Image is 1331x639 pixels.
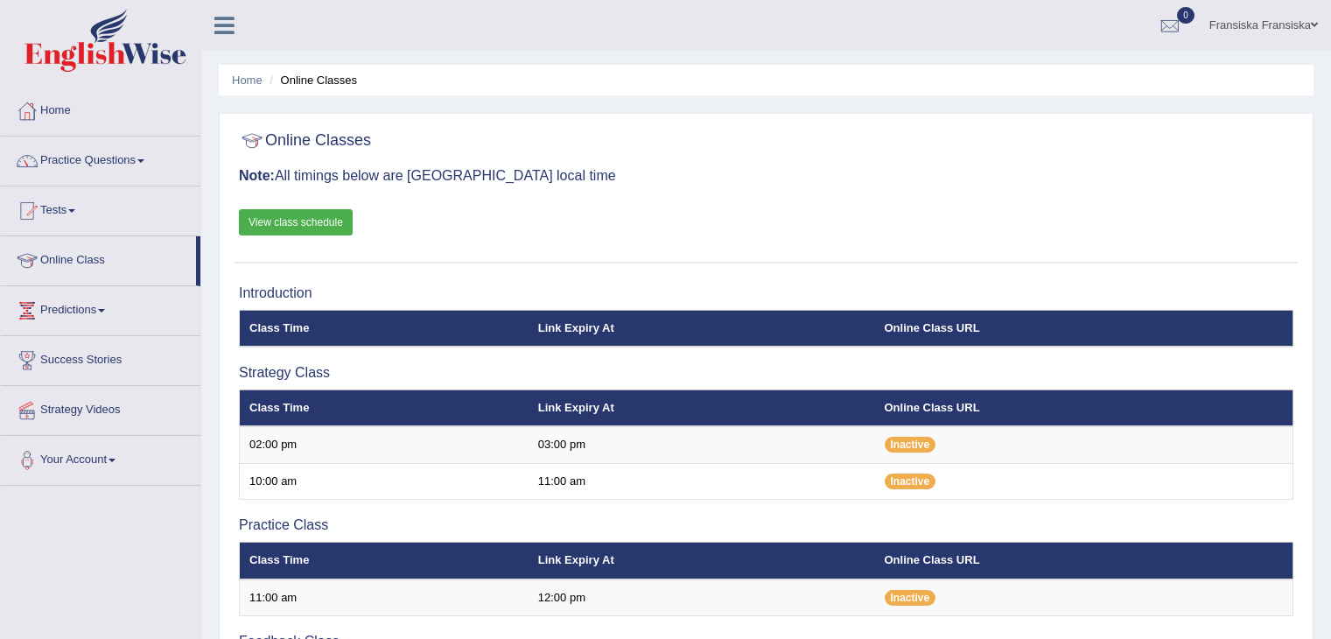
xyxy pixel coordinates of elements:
h2: Online Classes [239,128,371,154]
td: 11:00 am [529,463,875,500]
th: Class Time [240,542,529,579]
span: Inactive [885,474,936,489]
td: 11:00 am [240,579,529,616]
th: Online Class URL [875,310,1293,347]
td: 03:00 pm [529,426,875,463]
th: Link Expiry At [529,542,875,579]
b: Note: [239,168,275,183]
h3: Strategy Class [239,365,1293,381]
a: Tests [1,186,200,230]
span: 0 [1177,7,1194,24]
th: Class Time [240,310,529,347]
a: Success Stories [1,336,200,380]
a: Home [1,87,200,130]
th: Online Class URL [875,542,1293,579]
a: View class schedule [239,209,353,235]
a: Predictions [1,286,200,330]
a: Home [232,74,263,87]
td: 02:00 pm [240,426,529,463]
th: Link Expiry At [529,390,875,426]
td: 10:00 am [240,463,529,500]
th: Class Time [240,390,529,426]
h3: All timings below are [GEOGRAPHIC_DATA] local time [239,168,1293,184]
a: Your Account [1,436,200,480]
span: Inactive [885,590,936,606]
li: Online Classes [265,72,357,88]
h3: Practice Class [239,517,1293,533]
h3: Introduction [239,285,1293,301]
a: Practice Questions [1,137,200,180]
span: Inactive [885,437,936,453]
a: Strategy Videos [1,386,200,430]
th: Link Expiry At [529,310,875,347]
th: Online Class URL [875,390,1293,426]
a: Online Class [1,236,196,280]
td: 12:00 pm [529,579,875,616]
